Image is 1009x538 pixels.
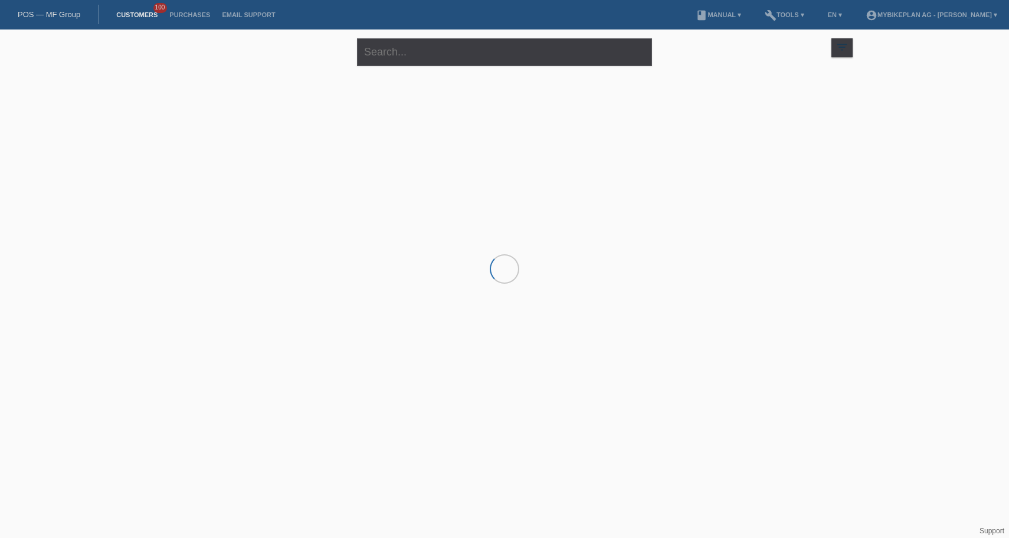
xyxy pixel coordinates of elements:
[18,10,80,19] a: POS — MF Group
[860,11,1003,18] a: account_circleMybikeplan AG - [PERSON_NAME] ▾
[979,527,1004,535] a: Support
[822,11,848,18] a: EN ▾
[153,3,168,13] span: 100
[357,38,652,66] input: Search...
[759,11,810,18] a: buildTools ▾
[696,9,707,21] i: book
[765,9,777,21] i: build
[110,11,163,18] a: Customers
[163,11,216,18] a: Purchases
[866,9,877,21] i: account_circle
[216,11,281,18] a: Email Support
[836,41,849,54] i: filter_list
[690,11,747,18] a: bookManual ▾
